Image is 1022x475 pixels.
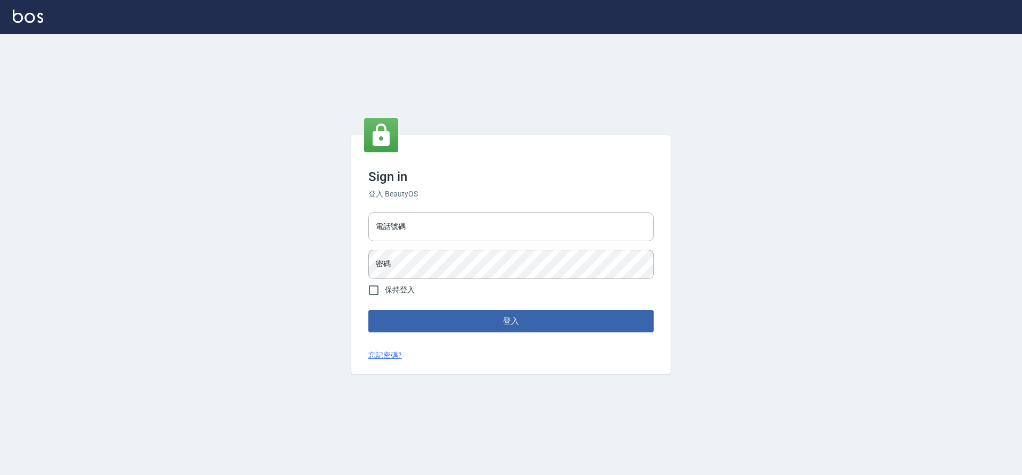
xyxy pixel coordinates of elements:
[385,284,415,296] span: 保持登入
[368,350,402,361] a: 忘記密碼?
[13,10,43,23] img: Logo
[368,310,654,332] button: 登入
[368,169,654,184] h3: Sign in
[368,189,654,200] h6: 登入 BeautyOS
